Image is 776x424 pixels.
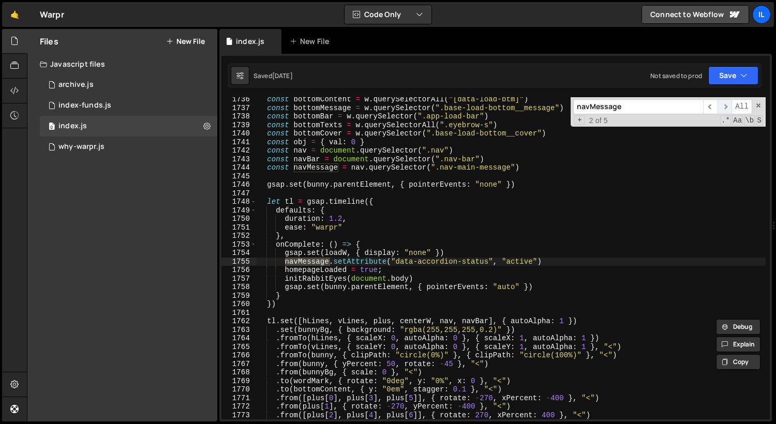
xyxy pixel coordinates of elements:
div: 1754 [221,249,257,258]
div: 1749 [221,206,257,215]
span: ​ [718,99,732,114]
div: New File [290,36,333,47]
div: 1737 [221,104,257,113]
div: 1756 [221,266,257,275]
div: 1744 [221,163,257,172]
div: 1738 [221,112,257,121]
span: 0 [49,123,55,131]
span: ​ [703,99,718,114]
div: 1740 [221,129,257,138]
button: Save [708,66,758,85]
span: Search In Selection [756,115,763,126]
div: 1752 [221,232,257,240]
div: 14312/41611.js [40,95,217,116]
button: Code Only [345,5,431,24]
div: 1748 [221,198,257,206]
div: Warpr [40,8,64,21]
div: why-warpr.js [58,142,105,152]
button: Explain [716,337,760,352]
div: 1770 [221,385,257,394]
div: 1753 [221,240,257,249]
span: 2 of 5 [585,116,612,125]
div: 1769 [221,377,257,386]
div: 1739 [221,121,257,130]
div: 1746 [221,180,257,189]
div: 1768 [221,368,257,377]
div: 14312/43467.js [40,74,217,95]
a: Il [752,5,771,24]
div: 1743 [221,155,257,164]
div: 1758 [221,283,257,292]
div: 1741 [221,138,257,147]
div: 1759 [221,292,257,300]
div: 1736 [221,95,257,104]
div: index.js [58,122,87,131]
div: 1767 [221,360,257,369]
div: 1763 [221,326,257,335]
div: 1761 [221,309,257,317]
div: 1762 [221,317,257,326]
div: 1755 [221,258,257,266]
a: 🤙 [2,2,27,27]
div: 1747 [221,189,257,198]
span: Toggle Replace mode [574,115,585,125]
div: 1764 [221,334,257,343]
div: index-funds.js [58,101,111,110]
div: 1742 [221,146,257,155]
div: 1760 [221,300,257,309]
div: Not saved to prod [650,71,702,80]
span: Alt-Enter [732,99,752,114]
div: 1745 [221,172,257,181]
button: Debug [716,319,760,335]
div: 1772 [221,402,257,411]
div: 1750 [221,215,257,223]
span: CaseSensitive Search [732,115,743,126]
div: 1757 [221,275,257,283]
a: Connect to Webflow [641,5,749,24]
div: index.js [236,36,264,47]
div: Saved [253,71,293,80]
button: New File [166,37,205,46]
div: 1765 [221,343,257,352]
input: Search for [573,99,703,114]
div: 1773 [221,411,257,420]
button: Copy [716,354,760,370]
div: 1771 [221,394,257,403]
div: 1766 [221,351,257,360]
span: RegExp Search [720,115,731,126]
div: 1751 [221,223,257,232]
h2: Files [40,36,58,47]
div: archive.js [58,80,94,89]
div: 14312/37534.js [40,137,217,157]
div: Javascript files [27,54,217,74]
span: Whole Word Search [744,115,755,126]
div: 14312/36730.js [40,116,217,137]
div: [DATE] [272,71,293,80]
